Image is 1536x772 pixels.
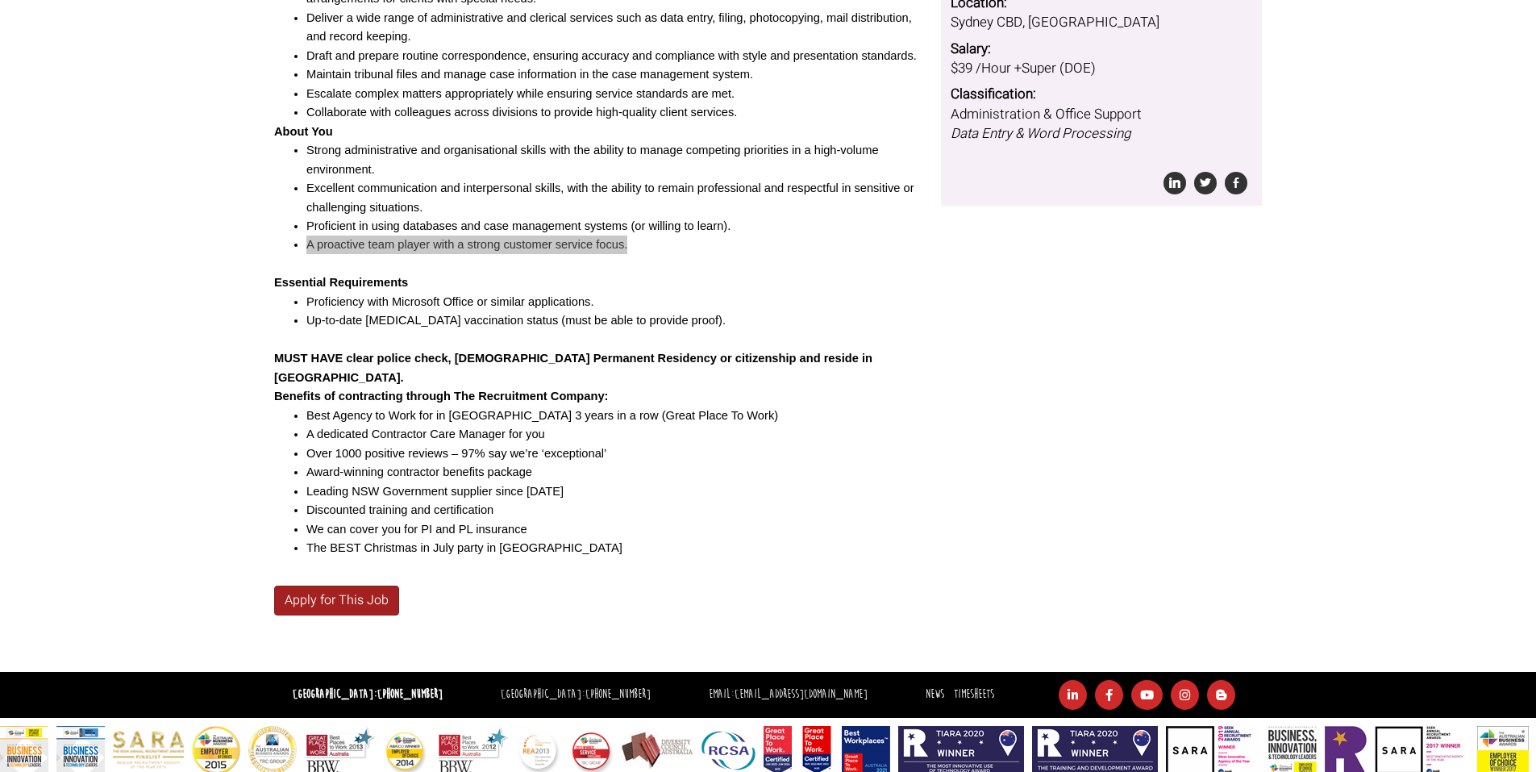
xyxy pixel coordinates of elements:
a: [PHONE_NUMBER] [377,686,443,702]
b: MUST HAVE clear police check, [DEMOGRAPHIC_DATA] Permanent Residency or citizenship and reside in... [274,352,872,383]
dd: $39 /Hour +Super (DOE) [951,59,1252,78]
li: Excellent communication and interpersonal skills, with the ability to remain professional and res... [306,179,929,217]
li: A proactive team player with a strong customer service focus. [306,236,929,254]
li: Deliver a wide range of administrative and clerical services such as data entry, filing, photocop... [306,9,929,47]
li: Best Agency to Work for in [GEOGRAPHIC_DATA] 3 years in a row (Great Place To Work) [306,407,929,425]
b: Essential Requirements [274,276,408,289]
i: Data Entry & Word Processing [951,123,1130,144]
dt: Classification: [951,85,1252,104]
li: Strong administrative and organisational skills with the ability to manage competing priorities i... [306,141,929,179]
li: Leading NSW Government supplier since [DATE] [306,482,929,501]
li: Proficient in using databases and case management systems (or willing to learn). [306,217,929,236]
li: Escalate complex matters appropriately while ensuring service standards are met. [306,85,929,103]
li: A dedicated Contractor Care Manager for you [306,425,929,444]
li: Up-to-date [MEDICAL_DATA] vaccination status (must be able to provide proof). [306,311,929,330]
b: Benefits of contracting through The Recruitment Company: [274,390,608,403]
li: Discounted training and certification [306,501,929,520]
li: Collaborate with colleagues across divisions to provide high-quality client services. [306,103,929,122]
a: [PHONE_NUMBER] [585,686,651,702]
dd: Administration & Office Support [951,105,1252,144]
a: Timesheets [954,686,994,702]
dd: Sydney CBD, [GEOGRAPHIC_DATA] [951,13,1252,32]
li: Maintain tribunal files and manage case information in the case management system. [306,65,929,84]
li: Email: [705,683,872,707]
li: We can cover you for PI and PL insurance [306,520,929,539]
li: The BEST Christmas in July party in [GEOGRAPHIC_DATA] [306,539,929,557]
dt: Salary: [951,40,1252,59]
b: About You [274,125,333,138]
li: Award-winning contractor benefits package [306,463,929,482]
li: Draft and prepare routine correspondence, ensuring accuracy and compliance with style and present... [306,47,929,65]
strong: [GEOGRAPHIC_DATA]: [293,686,443,702]
li: Proficiency with Microsoft Office or similar applications. [306,293,929,311]
a: News [926,686,944,702]
li: [GEOGRAPHIC_DATA]: [497,683,655,707]
a: [EMAIL_ADDRESS][DOMAIN_NAME] [735,686,868,702]
li: Over 1000 positive reviews – 97% say we’re ‘exceptional’ [306,444,929,463]
a: Apply for This Job [274,586,399,616]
